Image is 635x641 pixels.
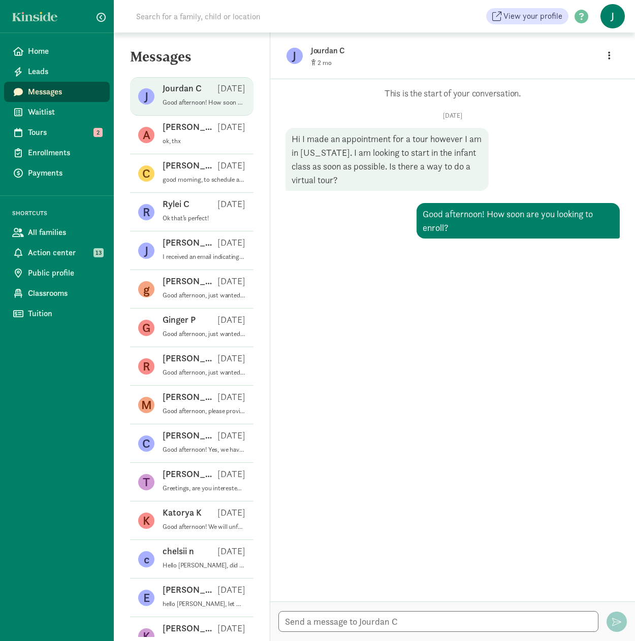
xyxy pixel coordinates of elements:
[417,203,620,239] div: Good afternoon! How soon are you looking to enroll?
[28,287,102,299] span: Classrooms
[217,352,245,364] p: [DATE]
[138,243,154,259] figure: J
[138,281,154,297] figure: g
[28,65,102,78] span: Leads
[317,58,332,67] span: 2
[138,474,154,490] figure: T
[4,303,110,324] a: Tuition
[285,87,620,99] p: This is the start of your conversation.
[4,143,110,163] a: Enrollments
[217,622,245,634] p: [DATE]
[138,204,154,220] figure: R
[4,283,110,303] a: Classrooms
[163,176,245,184] p: good morning, to schedule a tour please use tour scheduler from website [DOMAIN_NAME], after acce...
[28,86,102,98] span: Messages
[163,523,245,531] p: Good afternoon! We will unfortunately have to cancel your tour for this evening, but we would lov...
[285,128,489,191] div: Hi I made an appointment for a tour however I am in [US_STATE]. I am looking to start in the infa...
[4,163,110,183] a: Payments
[163,137,245,145] p: ok, thx
[93,128,103,137] span: 2
[163,584,217,596] p: [PERSON_NAME]
[217,314,245,326] p: [DATE]
[217,468,245,480] p: [DATE]
[217,584,245,596] p: [DATE]
[163,484,245,492] p: Greetings, are you interested in rescheduling a tour with our facility? If so please contact Mrs ...
[138,127,154,143] figure: A
[28,106,102,118] span: Waitlist
[4,243,110,263] a: Action center 13
[114,49,270,73] h5: Messages
[4,222,110,243] a: All families
[4,41,110,61] a: Home
[4,122,110,143] a: Tours 2
[4,102,110,122] a: Waitlist
[163,82,202,94] p: Jourdan C
[163,429,217,442] p: [PERSON_NAME]
[138,165,154,182] figure: C
[28,247,102,259] span: Action center
[217,507,245,519] p: [DATE]
[28,308,102,320] span: Tuition
[28,167,102,179] span: Payments
[217,198,245,210] p: [DATE]
[163,468,217,480] p: [PERSON_NAME]
[93,248,104,257] span: 13
[28,147,102,159] span: Enrollments
[138,435,154,452] figure: C
[138,88,154,105] figure: J
[130,6,415,26] input: Search for a family, child or location
[217,159,245,172] p: [DATE]
[217,429,245,442] p: [DATE]
[163,561,245,569] p: Hello [PERSON_NAME], did you receive enrollment links that were sent to you for Noaa and [PERSON_...
[138,397,154,413] figure: M
[163,121,217,133] p: [PERSON_NAME]
[4,82,110,102] a: Messages
[28,45,102,57] span: Home
[486,8,568,24] a: View your profile
[163,214,245,222] p: Ok that’s perfect!
[163,407,245,415] p: Good afternoon, please provide your contact information so that we can set up a virtual tour with...
[163,330,245,338] p: Good afternoon, just wanted to check in and see if you were still interested in enrolling with us...
[163,391,217,403] p: [PERSON_NAME]
[600,4,625,28] span: J
[163,352,217,364] p: [PERSON_NAME]
[217,545,245,557] p: [DATE]
[4,61,110,82] a: Leads
[28,226,102,239] span: All families
[217,391,245,403] p: [DATE]
[163,622,217,634] p: [PERSON_NAME] L
[163,291,245,299] p: Good afternoon, just wanted to check in and see if you are still interested in enrolling with us?...
[217,82,245,94] p: [DATE]
[163,275,217,287] p: [PERSON_NAME]
[163,368,245,377] p: Good afternoon, just wanted to check in and see if you were still interested in enrolling [PERSON...
[217,237,245,249] p: [DATE]
[163,237,217,249] p: [PERSON_NAME]
[217,121,245,133] p: [DATE]
[163,314,196,326] p: Ginger P
[163,159,217,172] p: [PERSON_NAME]
[28,126,102,139] span: Tours
[311,44,600,58] p: Jourdan C
[4,263,110,283] a: Public profile
[163,545,194,557] p: chelsii n
[163,253,245,261] p: I received an email indicating that you paid the registration fee which indicates that you have a...
[285,112,620,120] p: [DATE]
[217,275,245,287] p: [DATE]
[28,267,102,279] span: Public profile
[138,590,154,606] figure: E
[163,600,245,608] p: hello [PERSON_NAME], let me know if you receive this message
[138,513,154,529] figure: K
[163,198,189,210] p: Rylei C
[287,48,303,64] figure: J
[163,446,245,454] p: Good afternoon! Yes, we have availability in our infant room. What date would he be starting and ...
[503,10,562,22] span: View your profile
[163,507,202,519] p: Katorya K
[138,358,154,375] figure: R
[138,320,154,336] figure: G
[163,98,245,107] p: Good afternoon! How soon are you looking to enroll?
[138,551,154,567] figure: c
